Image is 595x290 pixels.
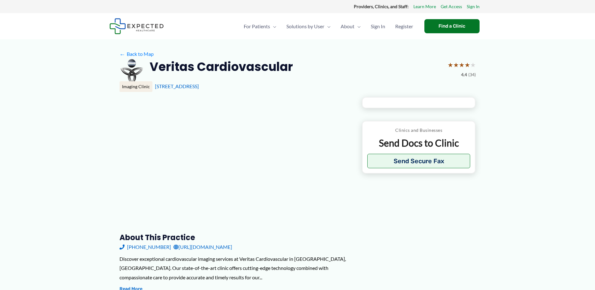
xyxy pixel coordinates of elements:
[390,15,418,37] a: Register
[324,15,331,37] span: Menu Toggle
[239,15,418,37] nav: Primary Site Navigation
[120,81,152,92] div: Imaging Clinic
[244,15,270,37] span: For Patients
[286,15,324,37] span: Solutions by User
[468,71,476,79] span: (34)
[109,18,164,34] img: Expected Healthcare Logo - side, dark font, small
[367,126,470,134] p: Clinics and Businesses
[453,59,459,71] span: ★
[448,59,453,71] span: ★
[270,15,276,37] span: Menu Toggle
[155,83,199,89] a: [STREET_ADDRESS]
[150,59,293,74] h2: Veritas Cardiovascular
[239,15,281,37] a: For PatientsMenu Toggle
[173,242,232,252] a: [URL][DOMAIN_NAME]
[120,242,171,252] a: [PHONE_NUMBER]
[366,15,390,37] a: Sign In
[461,71,467,79] span: 4.4
[354,15,361,37] span: Menu Toggle
[120,254,352,282] div: Discover exceptional cardiovascular imaging services at Veritas Cardiovascular in [GEOGRAPHIC_DAT...
[341,15,354,37] span: About
[281,15,336,37] a: Solutions by UserMenu Toggle
[424,19,480,33] a: Find a Clinic
[336,15,366,37] a: AboutMenu Toggle
[371,15,385,37] span: Sign In
[354,4,409,9] strong: Providers, Clinics, and Staff:
[467,3,480,11] a: Sign In
[120,49,154,59] a: ←Back to Map
[465,59,470,71] span: ★
[470,59,476,71] span: ★
[441,3,462,11] a: Get Access
[120,51,125,57] span: ←
[367,154,470,168] button: Send Secure Fax
[367,137,470,149] p: Send Docs to Clinic
[395,15,413,37] span: Register
[413,3,436,11] a: Learn More
[459,59,465,71] span: ★
[120,233,352,242] h3: About this practice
